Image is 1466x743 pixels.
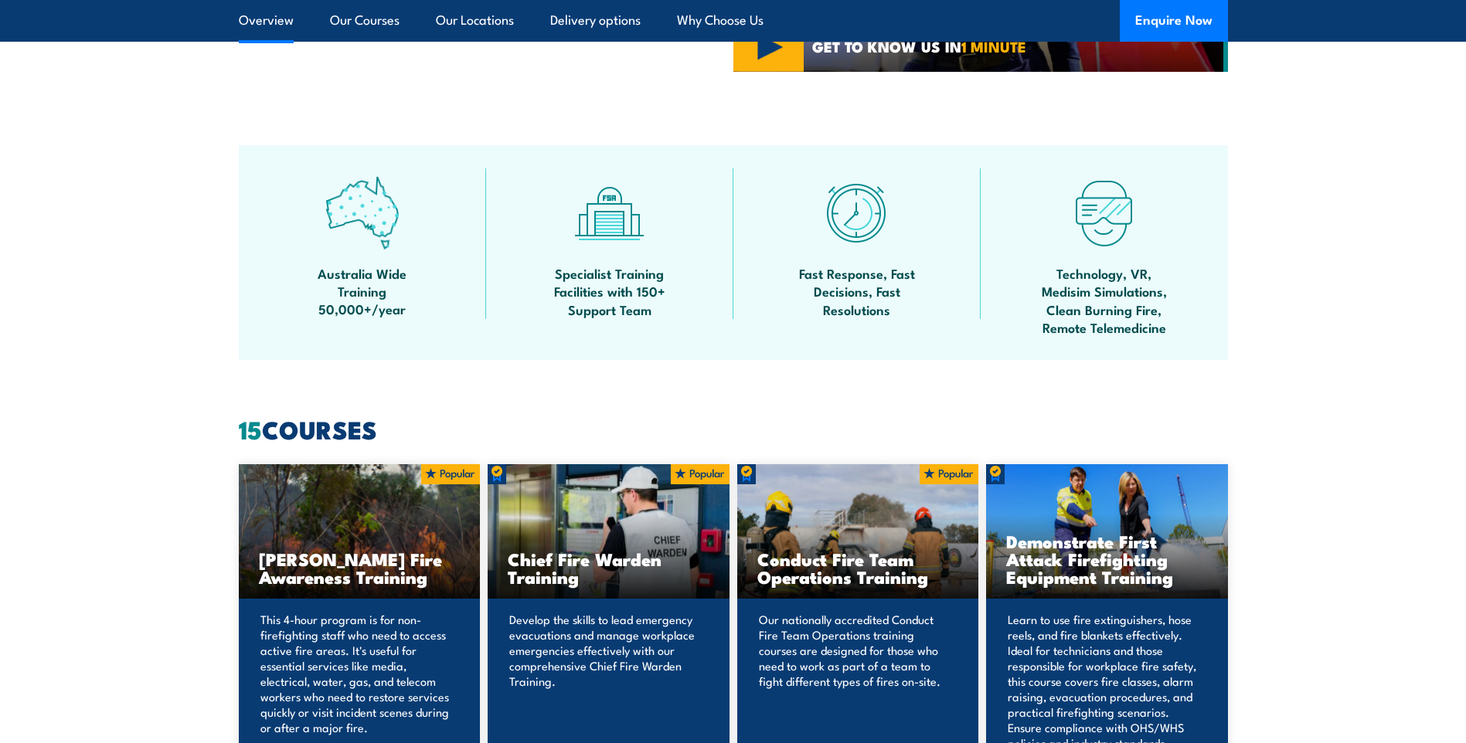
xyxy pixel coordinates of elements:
[1067,176,1141,249] img: tech-icon
[540,264,679,318] span: Specialist Training Facilities with 150+ Support Team
[961,35,1026,57] strong: 1 MINUTE
[293,264,432,318] span: Australia Wide Training 50,000+/year
[757,550,959,585] h3: Conduct Fire Team Operations Training
[508,550,709,585] h3: Chief Fire Warden Training
[1006,532,1208,585] h3: Demonstrate First Attack Firefighting Equipment Training
[820,176,893,249] img: fast-icon
[1035,264,1174,337] span: Technology, VR, Medisim Simulations, Clean Burning Fire, Remote Telemedicine
[325,176,399,249] img: auswide-icon
[239,418,1228,439] h2: COURSES
[787,264,927,318] span: Fast Response, Fast Decisions, Fast Resolutions
[259,550,461,585] h3: [PERSON_NAME] Fire Awareness Training
[573,176,646,249] img: facilities-icon
[812,39,1026,53] span: GET TO KNOW US IN
[239,409,262,448] strong: 15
